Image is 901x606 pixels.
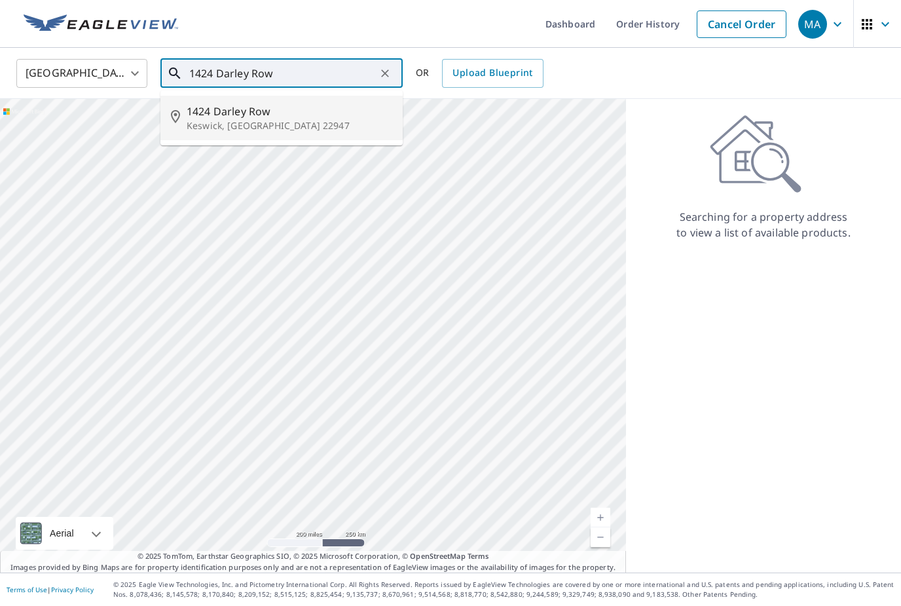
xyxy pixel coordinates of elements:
[416,59,543,88] div: OR
[7,585,47,594] a: Terms of Use
[51,585,94,594] a: Privacy Policy
[676,209,851,240] p: Searching for a property address to view a list of available products.
[189,55,376,92] input: Search by address or latitude-longitude
[442,59,543,88] a: Upload Blueprint
[46,517,78,550] div: Aerial
[113,580,894,599] p: © 2025 Eagle View Technologies, Inc. and Pictometry International Corp. All Rights Reserved. Repo...
[187,104,392,119] span: 1424 Darley Row
[16,517,113,550] div: Aerial
[7,586,94,594] p: |
[798,10,827,39] div: MA
[468,551,489,561] a: Terms
[376,64,394,83] button: Clear
[138,551,489,562] span: © 2025 TomTom, Earthstar Geographics SIO, © 2025 Microsoft Corporation, ©
[697,10,786,38] a: Cancel Order
[591,508,610,527] a: Current Level 5, Zoom In
[452,65,532,81] span: Upload Blueprint
[24,14,178,34] img: EV Logo
[591,527,610,547] a: Current Level 5, Zoom Out
[187,119,392,132] p: Keswick, [GEOGRAPHIC_DATA] 22947
[16,55,147,92] div: [GEOGRAPHIC_DATA]
[410,551,465,561] a: OpenStreetMap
